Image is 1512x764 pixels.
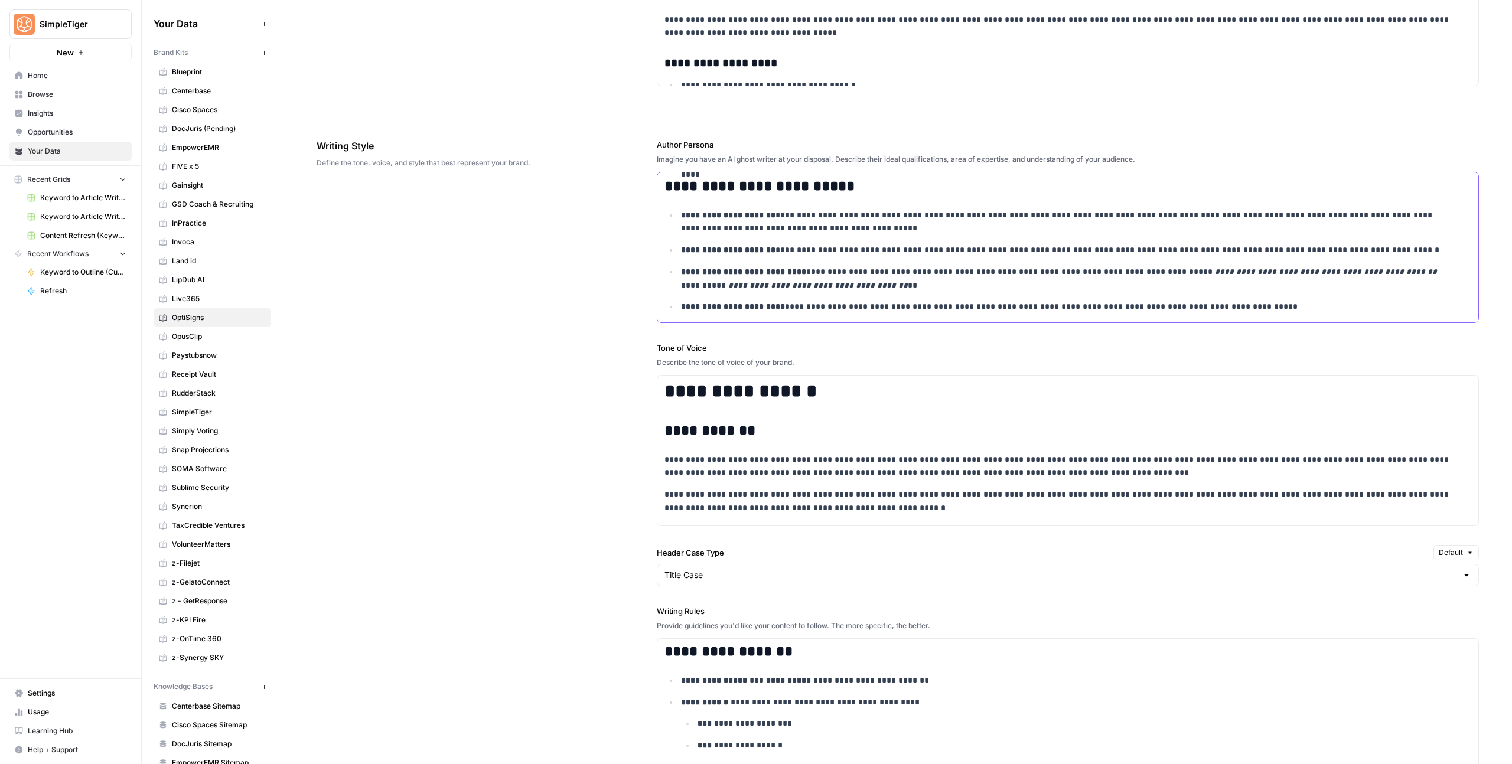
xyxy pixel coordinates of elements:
[172,482,266,493] span: Sublime Security
[154,629,271,648] a: z-OnTime 360
[172,577,266,587] span: z-GelatoConnect
[154,403,271,422] a: SimpleTiger
[154,176,271,195] a: Gainsight
[154,47,188,58] span: Brand Kits
[9,740,132,759] button: Help + Support
[172,86,266,96] span: Centerbase
[28,108,126,119] span: Insights
[9,104,132,123] a: Insights
[172,388,266,399] span: RudderStack
[172,237,266,247] span: Invoca
[154,63,271,81] a: Blueprint
[22,207,132,226] a: Keyword to Article Writer (I-Q)
[28,726,126,736] span: Learning Hub
[154,308,271,327] a: OptiSigns
[154,440,271,459] a: Snap Projections
[657,154,1479,165] div: Imagine you have an AI ghost writer at your disposal. Describe their ideal qualifications, area o...
[172,407,266,417] span: SimpleTiger
[172,701,266,711] span: Centerbase Sitemap
[154,252,271,270] a: Land id
[657,139,1479,151] label: Author Persona
[154,422,271,440] a: Simply Voting
[657,357,1479,368] div: Describe the tone of voice of your brand.
[172,67,266,77] span: Blueprint
[40,211,126,222] span: Keyword to Article Writer (I-Q)
[172,256,266,266] span: Land id
[28,127,126,138] span: Opportunities
[154,554,271,573] a: z-Filejet
[28,688,126,698] span: Settings
[9,85,132,104] a: Browse
[22,282,132,301] a: Refresh
[172,331,266,342] span: OpusClip
[154,478,271,497] a: Sublime Security
[172,558,266,569] span: z-Filejet
[40,267,126,277] span: Keyword to Outline (Current)
[154,346,271,365] a: Paystubsnow
[9,123,132,142] a: Opportunities
[57,47,74,58] span: New
[154,459,271,478] a: SOMA Software
[172,501,266,512] span: Synerion
[172,293,266,304] span: Live365
[172,218,266,228] span: InPractice
[14,14,35,35] img: SimpleTiger Logo
[154,592,271,610] a: z - GetResponse
[154,365,271,384] a: Receipt Vault
[22,263,132,282] a: Keyword to Outline (Current)
[154,17,257,31] span: Your Data
[154,195,271,214] a: GSD Coach & Recruiting
[154,81,271,100] a: Centerbase
[657,342,1479,354] label: Tone of Voice
[40,230,126,241] span: Content Refresh (Keyword -> Outline Recs)
[28,707,126,717] span: Usage
[172,463,266,474] span: SOMA Software
[172,369,266,380] span: Receipt Vault
[664,569,1457,581] input: Title Case
[657,547,1429,559] label: Header Case Type
[172,634,266,644] span: z-OnTime 360
[172,180,266,191] span: Gainsight
[172,739,266,749] span: DocJuris Sitemap
[172,350,266,361] span: Paystubsnow
[154,697,271,716] a: Centerbase Sitemap
[9,171,132,188] button: Recent Grids
[1433,545,1479,560] button: Default
[154,573,271,592] a: z-GelatoConnect
[172,720,266,730] span: Cisco Spaces Sitemap
[27,174,70,185] span: Recent Grids
[22,226,132,245] a: Content Refresh (Keyword -> Outline Recs)
[28,146,126,156] span: Your Data
[154,497,271,516] a: Synerion
[172,596,266,606] span: z - GetResponse
[28,89,126,100] span: Browse
[154,100,271,119] a: Cisco Spaces
[9,44,132,61] button: New
[657,605,1479,617] label: Writing Rules
[172,539,266,550] span: VolunteerMatters
[9,245,132,263] button: Recent Workflows
[172,199,266,210] span: GSD Coach & Recruiting
[154,138,271,157] a: EmpowerEMR
[154,289,271,308] a: Live365
[9,721,132,740] a: Learning Hub
[172,615,266,625] span: z-KPI Fire
[28,70,126,81] span: Home
[9,142,132,161] a: Your Data
[172,445,266,455] span: Snap Projections
[317,158,591,168] span: Define the tone, voice, and style that best represent your brand.
[154,214,271,233] a: InPractice
[172,426,266,436] span: Simply Voting
[172,520,266,531] span: TaxCredible Ventures
[154,535,271,554] a: VolunteerMatters
[172,275,266,285] span: LipDub AI
[154,716,271,734] a: Cisco Spaces Sitemap
[27,249,89,259] span: Recent Workflows
[154,681,213,692] span: Knowledge Bases
[9,703,132,721] a: Usage
[40,18,111,30] span: SimpleTiger
[172,312,266,323] span: OptiSigns
[9,9,132,39] button: Workspace: SimpleTiger
[154,270,271,289] a: LipDub AI
[9,684,132,703] a: Settings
